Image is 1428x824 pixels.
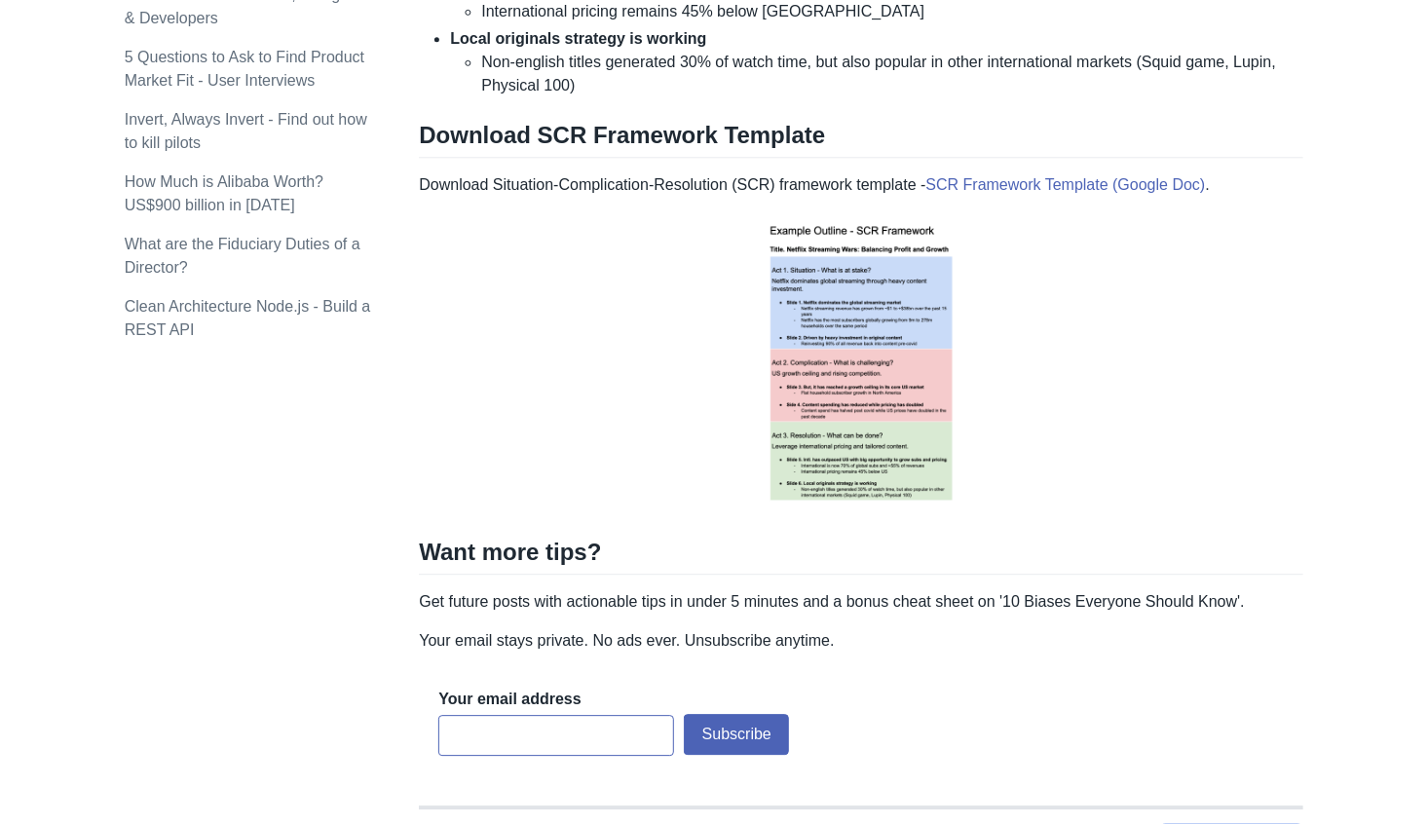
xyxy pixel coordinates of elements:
a: How Much is Alibaba Worth? US$900 billion in [DATE] [125,173,323,213]
a: What are the Fiduciary Duties of a Director? [125,236,360,276]
p: Your email stays private. No ads ever. Unsubscribe anytime. [419,629,1303,653]
a: SCR Framework Template (Google Doc) [926,176,1206,193]
p: Download Situation-Complication-Resolution (SCR) framework template - . [419,173,1303,197]
img: example scr template [736,212,986,514]
li: Non-english titles generated 30% of watch time, but also popular in other international markets (... [481,51,1303,97]
a: 5 Questions to Ask to Find Product Market Fit - User Interviews [125,49,364,89]
h2: Download SCR Framework Template [419,121,1303,158]
strong: Local originals strategy is working [450,30,706,47]
a: Invert, Always Invert - Find out how to kill pilots [125,111,367,151]
a: Clean Architecture Node.js - Build a REST API [125,298,371,338]
label: Your email address [438,689,581,710]
p: Get future posts with actionable tips in under 5 minutes and a bonus cheat sheet on '10 Biases Ev... [419,590,1303,614]
h2: Want more tips? [419,538,1303,575]
button: Subscribe [684,714,789,755]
